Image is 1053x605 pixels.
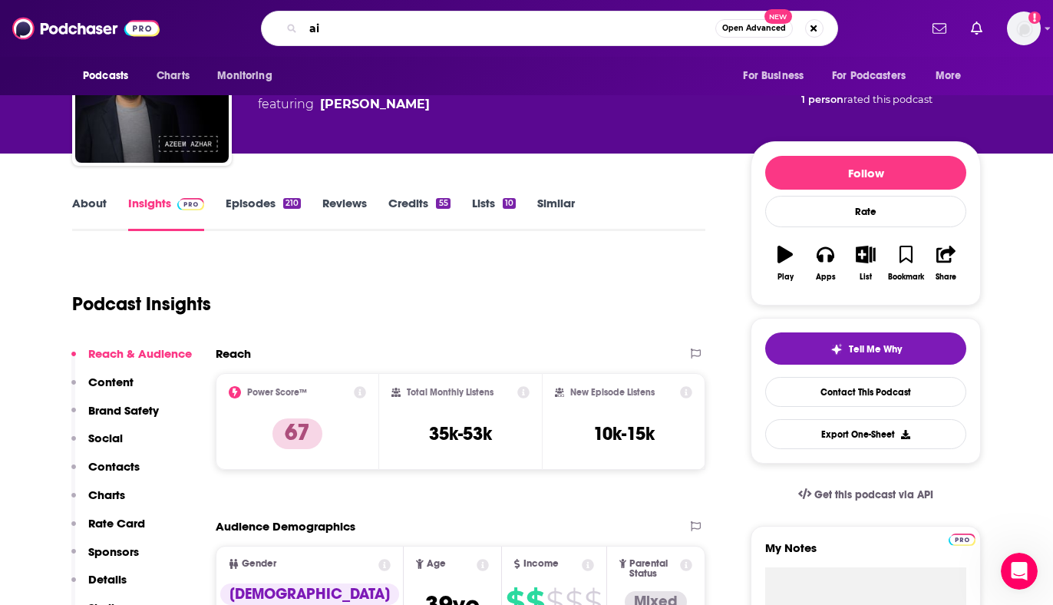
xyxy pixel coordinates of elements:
[88,459,140,474] p: Contacts
[816,273,836,282] div: Apps
[537,196,575,231] a: Similar
[1007,12,1041,45] span: Logged in as MargueritePinheiro
[1028,12,1041,24] svg: Add a profile image
[765,377,966,407] a: Contact This Podcast
[88,544,139,559] p: Sponsors
[822,61,928,91] button: open menu
[12,14,160,43] img: Podchaser - Follow, Share and Rate Podcasts
[846,236,886,291] button: List
[216,519,355,534] h2: Audience Demographics
[388,196,450,231] a: Credits55
[629,559,677,579] span: Parental Status
[436,198,450,209] div: 55
[832,65,906,87] span: For Podcasters
[272,418,322,449] p: 67
[88,572,127,587] p: Details
[220,584,399,605] div: [DEMOGRAPHIC_DATA]
[1007,12,1041,45] button: Show profile menu
[83,65,128,87] span: Podcasts
[258,95,575,114] span: featuring
[242,559,276,569] span: Gender
[427,559,446,569] span: Age
[765,419,966,449] button: Export One-Sheet
[71,572,127,600] button: Details
[71,375,134,403] button: Content
[1007,12,1041,45] img: User Profile
[88,488,125,502] p: Charts
[814,488,933,501] span: Get this podcast via API
[925,61,981,91] button: open menu
[147,61,199,91] a: Charts
[764,9,792,24] span: New
[71,431,123,459] button: Social
[949,531,975,546] a: Pro website
[157,65,190,87] span: Charts
[407,387,493,398] h2: Total Monthly Listens
[72,293,211,316] h1: Podcast Insights
[71,488,125,516] button: Charts
[523,559,559,569] span: Income
[765,156,966,190] button: Follow
[860,273,872,282] div: List
[71,544,139,573] button: Sponsors
[226,196,301,231] a: Episodes210
[1001,553,1038,590] iframe: Intercom live chat
[888,273,924,282] div: Bookmark
[320,95,430,114] a: Azeem Azhar
[765,236,805,291] button: Play
[216,346,251,361] h2: Reach
[849,343,902,355] span: Tell Me Why
[88,346,192,361] p: Reach & Audience
[715,19,793,38] button: Open AdvancedNew
[429,422,492,445] h3: 35k-53k
[303,16,715,41] input: Search podcasts, credits, & more...
[217,65,272,87] span: Monitoring
[765,196,966,227] div: Rate
[801,94,843,105] span: 1 person
[886,236,926,291] button: Bookmark
[777,273,794,282] div: Play
[88,375,134,389] p: Content
[936,273,956,282] div: Share
[261,11,838,46] div: Search podcasts, credits, & more...
[88,403,159,418] p: Brand Safety
[177,198,204,210] img: Podchaser Pro
[128,196,204,231] a: InsightsPodchaser Pro
[72,196,107,231] a: About
[88,431,123,445] p: Social
[936,65,962,87] span: More
[71,346,192,375] button: Reach & Audience
[722,25,786,32] span: Open Advanced
[593,422,655,445] h3: 10k-15k
[926,236,966,291] button: Share
[843,94,933,105] span: rated this podcast
[71,459,140,488] button: Contacts
[765,332,966,365] button: tell me why sparkleTell Me Why
[322,196,367,231] a: Reviews
[965,15,989,41] a: Show notifications dropdown
[949,534,975,546] img: Podchaser Pro
[786,476,946,514] a: Get this podcast via API
[283,198,301,209] div: 210
[88,516,145,531] p: Rate Card
[830,343,843,355] img: tell me why sparkle
[570,387,655,398] h2: New Episode Listens
[71,516,145,544] button: Rate Card
[805,236,845,291] button: Apps
[71,403,159,431] button: Brand Safety
[503,198,516,209] div: 10
[743,65,804,87] span: For Business
[258,77,575,114] div: A weekly podcast
[732,61,823,91] button: open menu
[72,61,148,91] button: open menu
[247,387,307,398] h2: Power Score™
[472,196,516,231] a: Lists10
[765,541,966,567] label: My Notes
[926,15,952,41] a: Show notifications dropdown
[206,61,292,91] button: open menu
